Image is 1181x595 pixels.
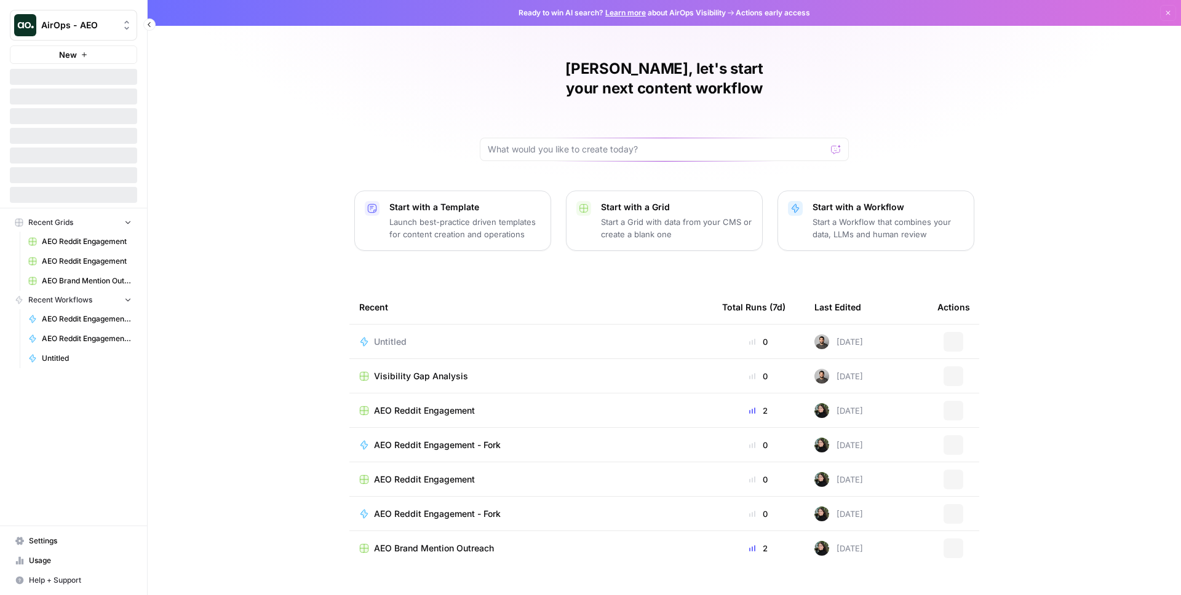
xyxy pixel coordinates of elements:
[722,370,795,382] div: 0
[722,290,785,324] div: Total Runs (7d)
[814,369,829,384] img: 16hj2zu27bdcdvv6x26f6v9ttfr9
[374,336,407,348] span: Untitled
[374,542,494,554] span: AEO Brand Mention Outreach
[10,291,137,309] button: Recent Workflows
[10,45,137,64] button: New
[359,370,702,382] a: Visibility Gap Analysis
[42,313,132,325] span: AEO Reddit Engagement - Fork
[722,336,795,348] div: 0
[10,10,137,41] button: Workspace: AirOps - AEO
[814,472,863,487] div: [DATE]
[480,59,849,98] h1: [PERSON_NAME], let's start your next content workflow
[14,14,36,36] img: AirOps - AEO Logo
[389,216,541,240] p: Launch best-practice driven templates for content creation and operations
[42,333,132,344] span: AEO Reddit Engagement - Fork
[359,290,702,324] div: Recent
[814,334,829,349] img: 16hj2zu27bdcdvv6x26f6v9ttfr9
[814,472,829,487] img: eoqc67reg7z2luvnwhy7wyvdqmsw
[566,191,763,251] button: Start with a GridStart a Grid with data from your CMS or create a blank one
[814,506,863,521] div: [DATE]
[359,508,702,520] a: AEO Reddit Engagement - Fork
[722,473,795,486] div: 0
[359,473,702,486] a: AEO Reddit Engagement
[389,201,541,213] p: Start with a Template
[42,236,132,247] span: AEO Reddit Engagement
[813,201,964,213] p: Start with a Workflow
[605,8,646,17] a: Learn more
[777,191,974,251] button: Start with a WorkflowStart a Workflow that combines your data, LLMs and human review
[23,329,137,349] a: AEO Reddit Engagement - Fork
[601,216,752,240] p: Start a Grid with data from your CMS or create a blank one
[814,369,863,384] div: [DATE]
[42,275,132,286] span: AEO Brand Mention Outreach
[359,336,702,348] a: Untitled
[10,531,137,551] a: Settings
[28,217,73,228] span: Recent Grids
[814,506,829,521] img: eoqc67reg7z2luvnwhy7wyvdqmsw
[23,232,137,251] a: AEO Reddit Engagement
[814,403,829,418] img: eoqc67reg7z2luvnwhy7wyvdqmsw
[42,353,132,364] span: Untitled
[722,508,795,520] div: 0
[42,256,132,267] span: AEO Reddit Engagement
[374,439,501,451] span: AEO Reddit Engagement - Fork
[29,535,132,546] span: Settings
[813,216,964,240] p: Start a Workflow that combines your data, LLMs and human review
[814,334,863,349] div: [DATE]
[374,473,475,486] span: AEO Reddit Engagement
[29,575,132,586] span: Help + Support
[814,438,829,452] img: eoqc67reg7z2luvnwhy7wyvdqmsw
[374,370,468,382] span: Visibility Gap Analysis
[10,213,137,232] button: Recent Grids
[722,404,795,417] div: 2
[736,7,810,18] span: Actions early access
[23,349,137,368] a: Untitled
[374,404,475,417] span: AEO Reddit Engagement
[722,542,795,554] div: 2
[28,294,92,305] span: Recent Workflows
[814,403,863,418] div: [DATE]
[601,201,752,213] p: Start with a Grid
[488,143,826,156] input: What would you like to create today?
[59,49,77,61] span: New
[10,551,137,570] a: Usage
[359,439,702,451] a: AEO Reddit Engagement - Fork
[814,541,863,556] div: [DATE]
[23,271,137,291] a: AEO Brand Mention Outreach
[10,570,137,590] button: Help + Support
[359,542,702,554] a: AEO Brand Mention Outreach
[814,438,863,452] div: [DATE]
[23,251,137,271] a: AEO Reddit Engagement
[354,191,551,251] button: Start with a TemplateLaunch best-practice driven templates for content creation and operations
[23,309,137,329] a: AEO Reddit Engagement - Fork
[41,19,116,31] span: AirOps - AEO
[814,541,829,556] img: eoqc67reg7z2luvnwhy7wyvdqmsw
[374,508,501,520] span: AEO Reddit Engagement - Fork
[814,290,861,324] div: Last Edited
[359,404,702,417] a: AEO Reddit Engagement
[937,290,970,324] div: Actions
[519,7,726,18] span: Ready to win AI search? about AirOps Visibility
[29,555,132,566] span: Usage
[722,439,795,451] div: 0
